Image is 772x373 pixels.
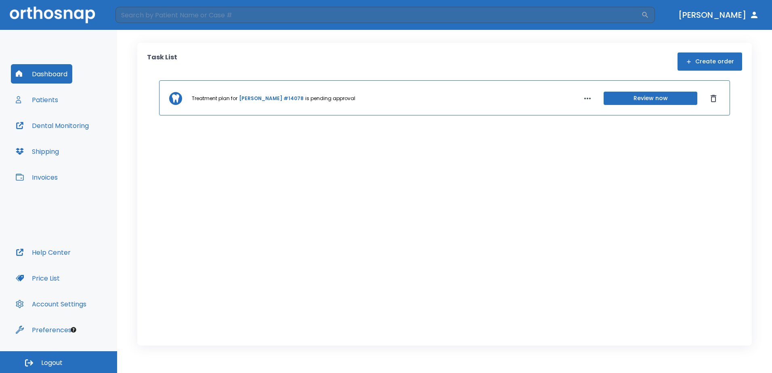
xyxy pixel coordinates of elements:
[192,95,237,102] p: Treatment plan for
[115,7,641,23] input: Search by Patient Name or Case #
[11,142,64,161] button: Shipping
[11,268,65,288] button: Price List
[11,243,76,262] button: Help Center
[678,52,742,71] button: Create order
[707,92,720,105] button: Dismiss
[604,92,697,105] button: Review now
[11,90,63,109] button: Patients
[11,168,63,187] button: Invoices
[10,6,95,23] img: Orthosnap
[305,95,355,102] p: is pending approval
[11,320,76,339] button: Preferences
[11,64,72,84] button: Dashboard
[41,358,63,367] span: Logout
[675,8,762,22] button: [PERSON_NAME]
[70,326,77,333] div: Tooltip anchor
[239,95,304,102] a: [PERSON_NAME] #14078
[11,116,94,135] button: Dental Monitoring
[147,52,177,71] p: Task List
[11,294,91,314] button: Account Settings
